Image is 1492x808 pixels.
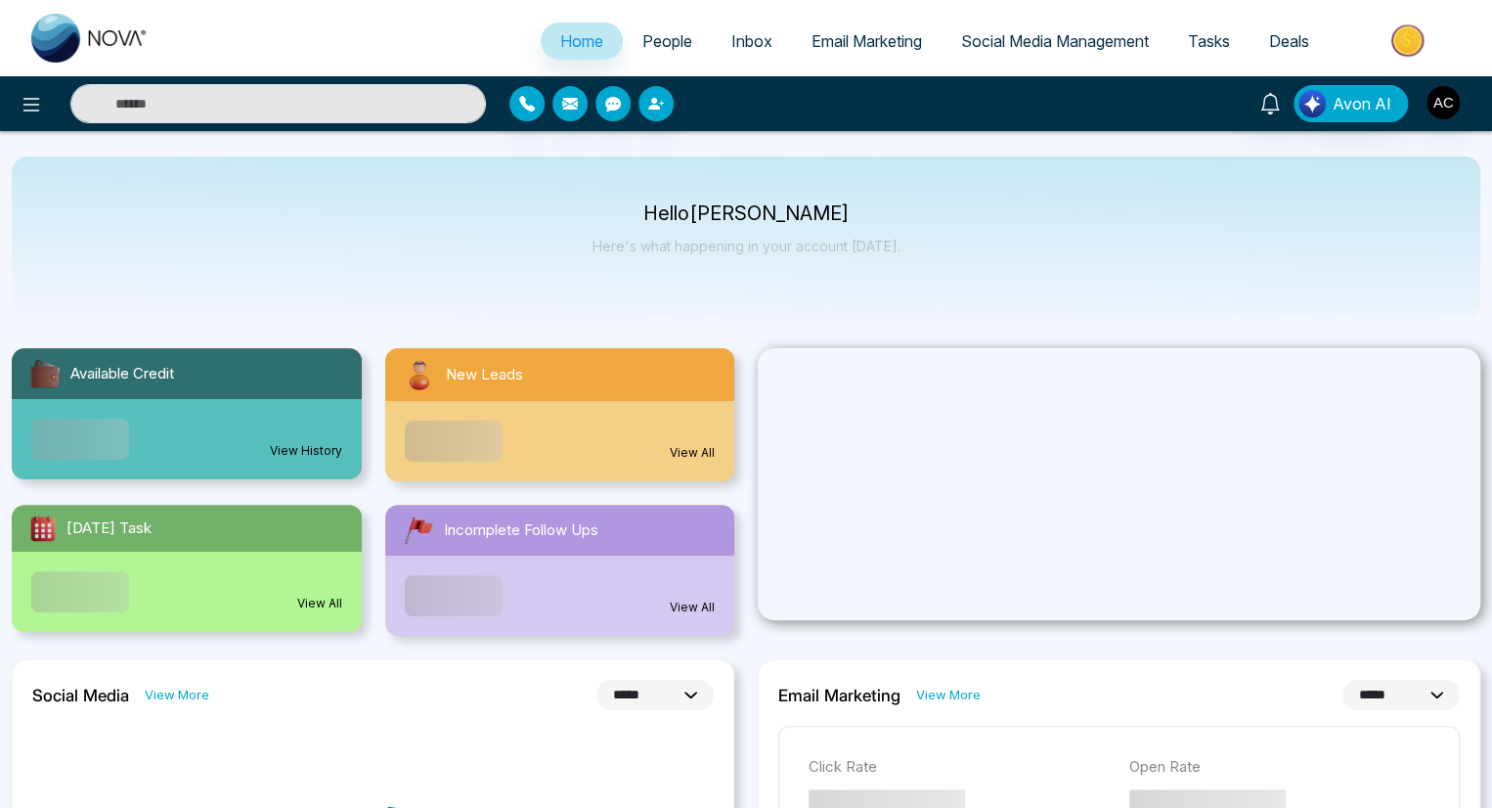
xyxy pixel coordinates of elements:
button: Avon AI [1294,85,1408,122]
a: New LeadsView All [373,348,747,481]
img: User Avatar [1426,86,1460,119]
p: Open Rate [1129,756,1430,779]
span: Inbox [731,31,772,51]
img: todayTask.svg [27,513,59,544]
a: Incomplete Follow UpsView All [373,505,747,636]
img: Nova CRM Logo [31,14,149,63]
span: Home [560,31,603,51]
a: Home [541,22,623,60]
span: Social Media Management [961,31,1149,51]
a: Deals [1250,22,1329,60]
span: Avon AI [1333,92,1391,115]
a: View More [145,686,209,704]
img: followUps.svg [401,513,436,548]
span: People [642,31,692,51]
span: Incomplete Follow Ups [444,519,598,542]
a: View All [297,595,342,612]
h2: Email Marketing [778,686,900,705]
a: View All [670,444,715,462]
img: Lead Flow [1298,90,1326,117]
a: Email Marketing [792,22,942,60]
span: Available Credit [70,363,174,385]
a: Tasks [1168,22,1250,60]
a: Inbox [712,22,792,60]
img: Market-place.gif [1338,19,1480,63]
a: View More [916,686,981,704]
a: View History [270,442,342,460]
span: Email Marketing [812,31,922,51]
span: Tasks [1188,31,1230,51]
a: People [623,22,712,60]
a: Social Media Management [942,22,1168,60]
span: [DATE] Task [66,517,152,540]
h2: Social Media [32,686,129,705]
img: newLeads.svg [401,356,438,393]
p: Here's what happening in your account [DATE]. [592,238,900,254]
img: availableCredit.svg [27,356,63,391]
a: View All [670,599,715,616]
p: Click Rate [809,756,1110,779]
span: New Leads [446,364,523,386]
p: Hello [PERSON_NAME] [592,205,900,222]
span: Deals [1269,31,1309,51]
